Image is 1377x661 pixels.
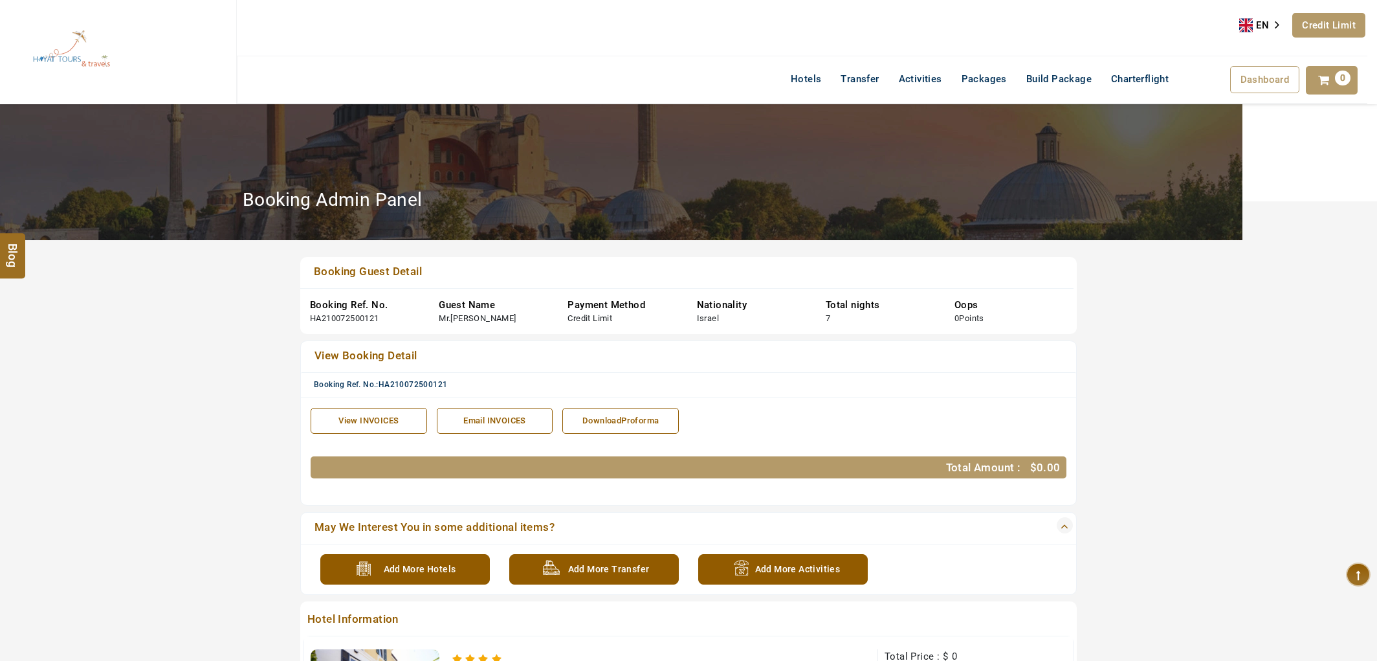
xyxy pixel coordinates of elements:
[1101,66,1178,92] a: Charterflight
[1037,461,1061,474] span: 0.00
[1111,73,1169,85] span: Charterflight
[10,6,133,93] img: The Royal Line Holidays
[314,379,1073,390] div: Booking Ref. No.:
[954,298,1064,312] div: Oops
[311,519,991,537] a: May We Interest You in some additional items?
[310,313,379,325] div: HA210072500121
[826,298,935,312] div: Total nights
[1335,71,1350,85] span: 0
[959,313,984,323] span: Points
[562,408,679,434] a: DownloadProforma
[826,313,830,325] div: 7
[831,66,888,92] a: Transfer
[303,611,997,629] span: Hotel Information
[1178,66,1229,79] a: Flight
[243,188,423,211] h2: Booking Admin Panel
[697,298,806,312] div: Nationality
[1292,13,1365,38] a: Credit Limit
[1239,16,1288,35] a: EN
[439,298,548,312] div: Guest Name
[384,555,456,579] span: Add More Hotels
[697,313,719,325] div: Israel
[567,313,612,325] div: Credit Limit
[1240,74,1290,85] span: Dashboard
[568,555,650,579] span: Add More Transfer
[781,66,831,92] a: Hotels
[952,66,1017,92] a: Packages
[437,408,553,434] a: Email INVOICES
[379,380,448,389] span: HA210072500121
[5,243,21,254] span: Blog
[1030,461,1037,474] span: $
[889,66,952,92] a: Activities
[1017,66,1101,92] a: Build Package
[954,313,959,323] span: 0
[1239,16,1288,35] div: Language
[310,298,419,312] div: Booking Ref. No.
[946,461,1021,474] span: Total Amount :
[1239,16,1288,35] aside: Language selected: English
[567,298,677,312] div: Payment Method
[318,415,420,427] div: View INVOICES
[314,349,417,362] span: View Booking Detail
[755,555,841,579] span: Add More Activities
[1306,66,1358,95] a: 0
[1195,71,1220,84] span: Flight
[310,263,991,282] a: Booking Guest Detail
[311,408,427,434] a: View INVOICES
[439,313,516,325] div: Mr.[PERSON_NAME]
